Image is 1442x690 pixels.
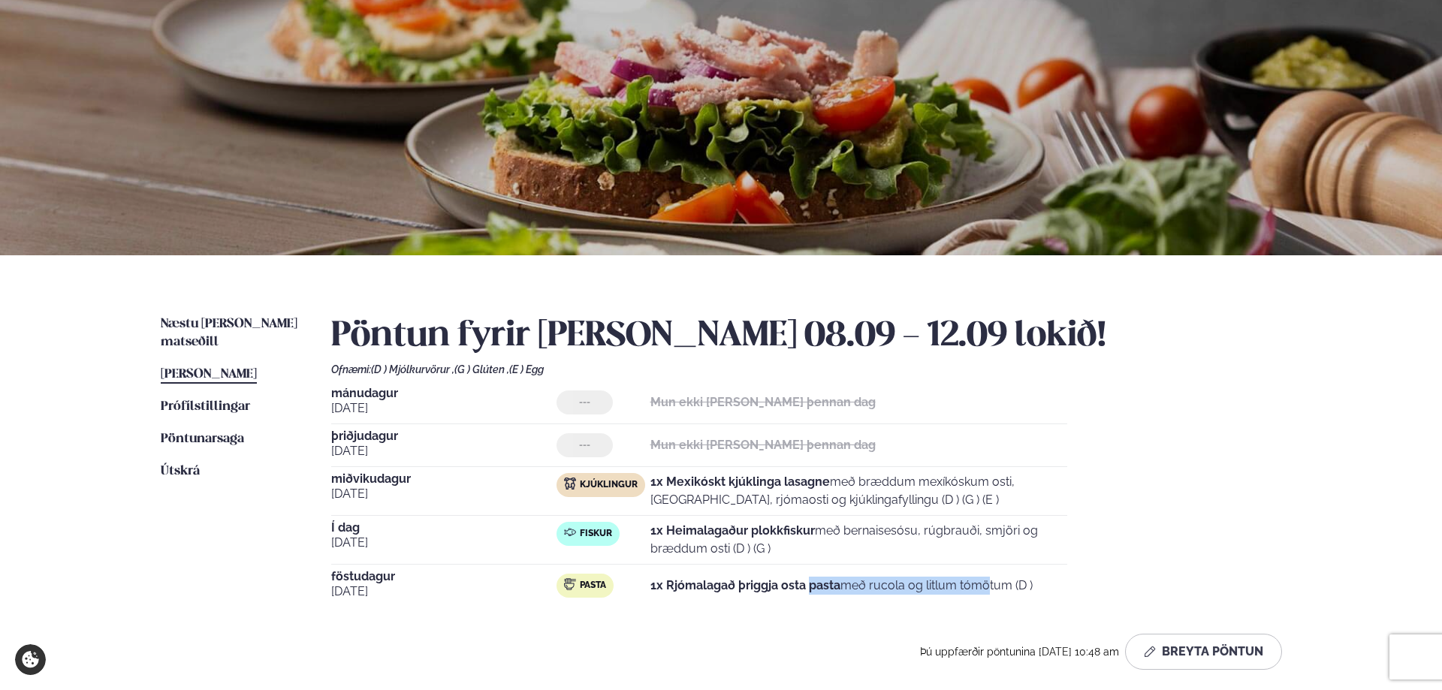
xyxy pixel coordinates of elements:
[331,442,557,460] span: [DATE]
[650,473,1067,509] p: með bræddum mexíkóskum osti, [GEOGRAPHIC_DATA], rjómaosti og kjúklingafyllingu (D ) (G ) (E )
[650,578,840,592] strong: 1x Rjómalagað þriggja osta pasta
[579,439,590,451] span: ---
[161,400,250,413] span: Prófílstillingar
[161,463,200,481] a: Útskrá
[580,528,612,540] span: Fiskur
[161,366,257,384] a: [PERSON_NAME]
[371,363,454,375] span: (D ) Mjólkurvörur ,
[564,478,576,490] img: chicken.svg
[161,318,297,348] span: Næstu [PERSON_NAME] matseðill
[331,363,1282,375] div: Ofnæmi:
[564,578,576,590] img: pasta.svg
[650,475,830,489] strong: 1x Mexikóskt kjúklinga lasagne
[15,644,46,675] a: Cookie settings
[331,534,557,552] span: [DATE]
[161,432,244,445] span: Pöntunarsaga
[331,583,557,601] span: [DATE]
[331,571,557,583] span: föstudagur
[650,523,815,538] strong: 1x Heimalagaður plokkfiskur
[331,399,557,417] span: [DATE]
[331,522,557,534] span: Í dag
[920,646,1119,658] span: Þú uppfærðir pöntunina [DATE] 10:48 am
[509,363,544,375] span: (E ) Egg
[161,368,257,381] span: [PERSON_NAME]
[580,580,606,592] span: Pasta
[331,387,557,399] span: mánudagur
[331,485,557,503] span: [DATE]
[1125,634,1282,670] button: Breyta Pöntun
[564,526,576,538] img: fish.svg
[454,363,509,375] span: (G ) Glúten ,
[161,430,244,448] a: Pöntunarsaga
[161,398,250,416] a: Prófílstillingar
[161,315,301,351] a: Næstu [PERSON_NAME] matseðill
[650,522,1067,558] p: með bernaisesósu, rúgbrauði, smjöri og bræddum osti (D ) (G )
[331,315,1282,357] h2: Pöntun fyrir [PERSON_NAME] 08.09 - 12.09 lokið!
[579,396,590,408] span: ---
[650,577,1033,595] p: með rucola og litlum tómötum (D )
[331,473,557,485] span: miðvikudagur
[161,465,200,478] span: Útskrá
[650,395,876,409] strong: Mun ekki [PERSON_NAME] þennan dag
[331,430,557,442] span: þriðjudagur
[580,479,638,491] span: Kjúklingur
[650,438,876,452] strong: Mun ekki [PERSON_NAME] þennan dag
